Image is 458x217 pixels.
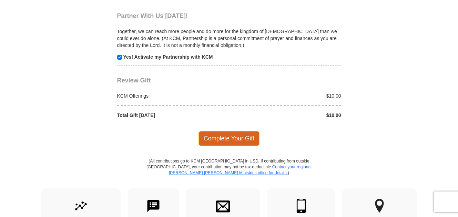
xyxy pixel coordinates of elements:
a: Contact your regional [PERSON_NAME] [PERSON_NAME] Ministries office for details. [169,165,312,175]
span: Complete Your Gift [199,131,259,146]
img: give-by-stock.svg [74,199,88,213]
p: Together, we can reach more people and do more for the kingdom of [DEMOGRAPHIC_DATA] than we coul... [117,28,341,49]
img: text-to-give.svg [146,199,161,213]
div: $10.00 [229,92,345,99]
img: mobile.svg [294,199,308,213]
div: KCM Offerings [113,92,229,99]
span: Partner With Us [DATE]! [117,12,188,19]
span: Review Gift [117,77,151,84]
strong: Yes! Activate my Partnership with KCM [123,54,213,60]
div: Total Gift [DATE] [113,112,229,119]
img: envelope.svg [216,199,230,213]
p: (All contributions go to KCM [GEOGRAPHIC_DATA] in USD. If contributing from outside [GEOGRAPHIC_D... [146,158,312,188]
div: $10.00 [229,112,345,119]
img: other-region [375,199,384,213]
